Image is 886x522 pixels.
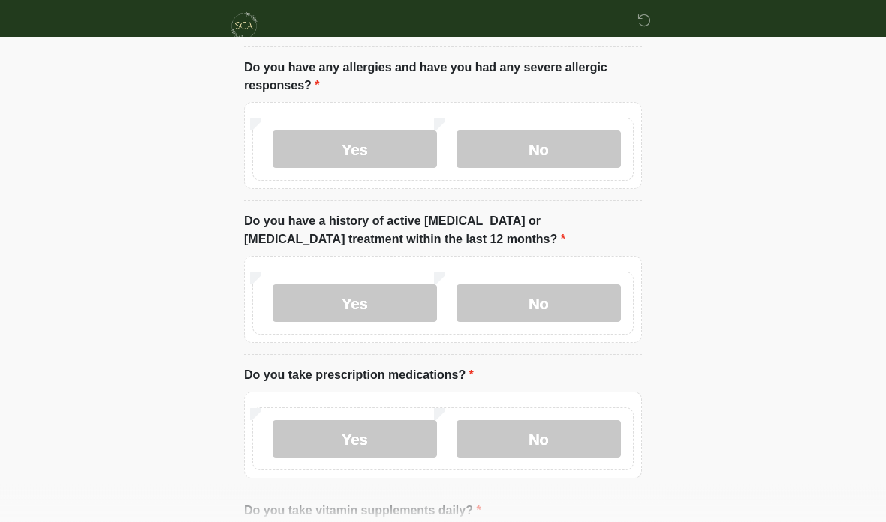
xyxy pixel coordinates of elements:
label: Yes [273,421,437,458]
label: No [457,131,621,169]
img: Skinchic Dallas Logo [229,11,259,41]
label: Yes [273,285,437,322]
label: No [457,285,621,322]
label: Yes [273,131,437,169]
label: Do you have any allergies and have you had any severe allergic responses? [244,59,642,95]
label: Do you take prescription medications? [244,367,474,385]
label: No [457,421,621,458]
label: Do you have a history of active [MEDICAL_DATA] or [MEDICAL_DATA] treatment within the last 12 mon... [244,213,642,249]
label: Do you take vitamin supplements daily? [244,502,481,520]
